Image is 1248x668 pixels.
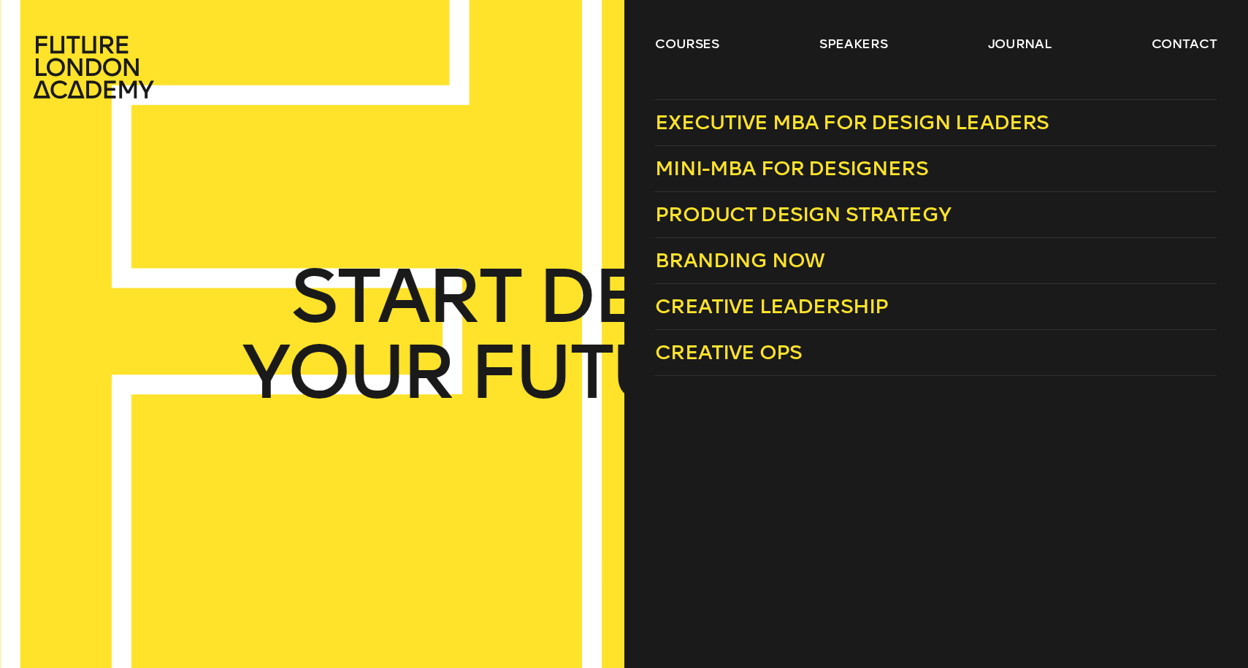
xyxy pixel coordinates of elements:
[655,330,1217,376] a: Creative Ops
[655,35,719,53] a: courses
[1152,35,1217,53] a: contact
[819,35,887,53] a: speakers
[655,284,1217,330] a: Creative Leadership
[655,192,1217,238] a: Product Design Strategy
[655,146,1217,192] a: Mini-MBA for Designers
[655,238,1217,284] a: Branding Now
[655,99,1217,146] a: Executive MBA for Design Leaders
[655,202,951,226] span: Product Design Strategy
[655,294,888,318] span: Creative Leadership
[655,110,1049,134] span: Executive MBA for Design Leaders
[655,248,824,272] span: Branding Now
[988,35,1052,53] a: journal
[655,340,802,364] span: Creative Ops
[655,156,928,180] span: Mini-MBA for Designers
